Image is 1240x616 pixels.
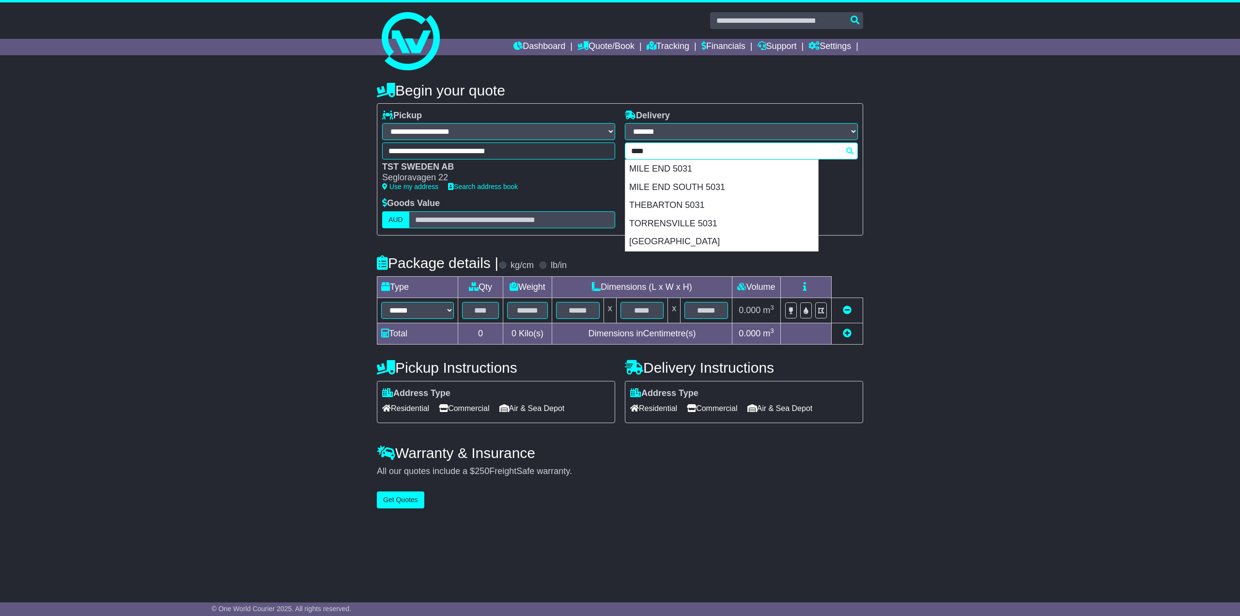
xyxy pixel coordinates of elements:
[513,39,565,55] a: Dashboard
[630,388,698,399] label: Address Type
[377,82,863,98] h4: Begin your quote
[625,196,818,215] div: THEBARTON 5031
[503,323,552,344] td: Kilo(s)
[551,260,567,271] label: lb/in
[382,198,440,209] label: Goods Value
[377,255,498,271] h4: Package details |
[739,329,760,338] span: 0.000
[625,178,818,197] div: MILE END SOUTH 5031
[668,298,681,323] td: x
[625,111,670,121] label: Delivery
[739,305,760,315] span: 0.000
[382,162,605,173] div: TST SWEDEN AB
[382,211,409,228] label: AUD
[552,276,732,298] td: Dimensions (L x W x H)
[763,329,774,338] span: m
[625,360,863,376] h4: Delivery Instructions
[630,401,677,416] span: Residential
[382,401,429,416] span: Residential
[552,323,732,344] td: Dimensions in Centimetre(s)
[448,183,518,190] a: Search address book
[625,215,818,233] div: TORRENSVILLE 5031
[503,276,552,298] td: Weight
[747,401,813,416] span: Air & Sea Depot
[758,39,797,55] a: Support
[843,305,852,315] a: Remove this item
[382,111,422,121] label: Pickup
[458,323,503,344] td: 0
[212,605,352,613] span: © One World Courier 2025. All rights reserved.
[770,327,774,334] sup: 3
[377,323,458,344] td: Total
[843,329,852,338] a: Add new item
[377,445,863,461] h4: Warranty & Insurance
[625,160,818,178] div: MILE END 5031
[499,401,565,416] span: Air & Sea Depot
[439,401,489,416] span: Commercial
[732,276,780,298] td: Volume
[770,304,774,311] sup: 3
[625,233,818,251] div: [GEOGRAPHIC_DATA]
[382,388,450,399] label: Address Type
[377,491,424,508] button: Get Quotes
[604,298,616,323] td: x
[377,360,615,376] h4: Pickup Instructions
[511,329,516,338] span: 0
[577,39,635,55] a: Quote/Book
[382,183,438,190] a: Use my address
[647,39,689,55] a: Tracking
[458,276,503,298] td: Qty
[377,276,458,298] td: Type
[701,39,745,55] a: Financials
[475,466,489,476] span: 250
[763,305,774,315] span: m
[808,39,851,55] a: Settings
[382,173,605,183] div: Segloravagen 22
[377,466,863,477] div: All our quotes include a $ FreightSafe warranty.
[687,401,737,416] span: Commercial
[625,142,858,159] typeahead: Please provide city
[511,260,534,271] label: kg/cm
